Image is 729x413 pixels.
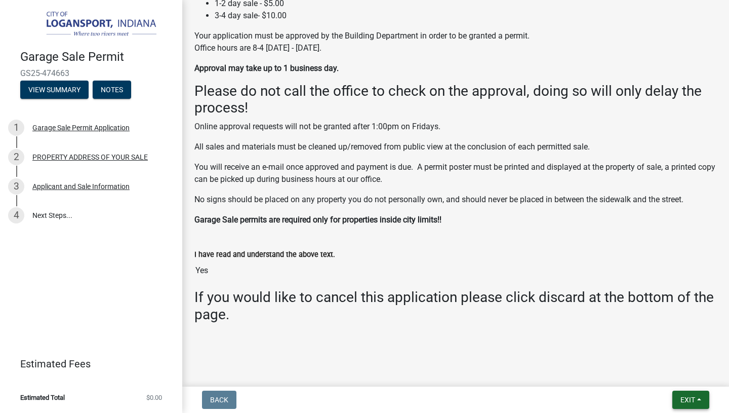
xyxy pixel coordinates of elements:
div: PROPERTY ADDRESS OF YOUR SALE [32,154,148,161]
span: GS25-474663 [20,68,162,78]
strong: Garage Sale permits are required only for properties inside city limits!! [194,215,441,224]
h3: If you would like to cancel this application please click discard at the bottom of the page. [194,289,717,323]
p: Online approval requests will not be granted after 1:00pm on Fridays. [194,121,717,133]
div: Garage Sale Permit Application [32,124,130,131]
span: Back [210,396,228,404]
button: Notes [93,81,131,99]
strong: Approval may take up to 1 business day. [194,63,339,73]
wm-modal-confirm: Summary [20,86,89,94]
span: $0.00 [146,394,162,401]
span: Estimated Total [20,394,65,401]
p: You will receive an e-mail once approved and payment is due. A permit poster must be printed and ... [194,161,717,185]
li: 3-4 day sale- $10.00 [215,10,717,22]
p: Your application must be approved by the Building Department in order to be granted a permit. Off... [194,30,717,54]
div: 3 [8,178,24,195]
button: Exit [672,391,709,409]
h3: Please do not call the office to check on the approval, doing so will only delay the process! [194,83,717,117]
wm-modal-confirm: Notes [93,86,131,94]
button: Back [202,391,236,409]
img: City of Logansport, Indiana [20,11,166,39]
span: Exit [680,396,695,404]
div: 1 [8,120,24,136]
div: Applicant and Sale Information [32,183,130,190]
label: I have read and understand the above text. [194,251,335,258]
p: All sales and materials must be cleaned up/removed from public view at the conclusion of each per... [194,141,717,153]
button: View Summary [20,81,89,99]
p: No signs should be placed on any property you do not personally own, and should never be placed i... [194,194,717,206]
a: Estimated Fees [8,354,166,374]
div: 4 [8,207,24,223]
div: 2 [8,149,24,165]
h4: Garage Sale Permit [20,50,174,64]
